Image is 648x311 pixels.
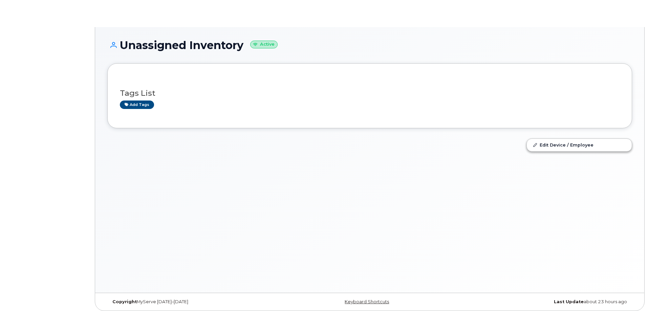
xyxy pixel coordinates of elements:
a: Add tags [120,101,154,109]
a: Keyboard Shortcuts [345,299,389,304]
h3: Tags List [120,89,620,97]
h1: Unassigned Inventory [107,39,632,51]
strong: Copyright [112,299,137,304]
a: Edit Device / Employee [527,139,632,151]
small: Active [250,41,278,48]
div: MyServe [DATE]–[DATE] [107,299,282,305]
div: about 23 hours ago [457,299,632,305]
strong: Last Update [554,299,584,304]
